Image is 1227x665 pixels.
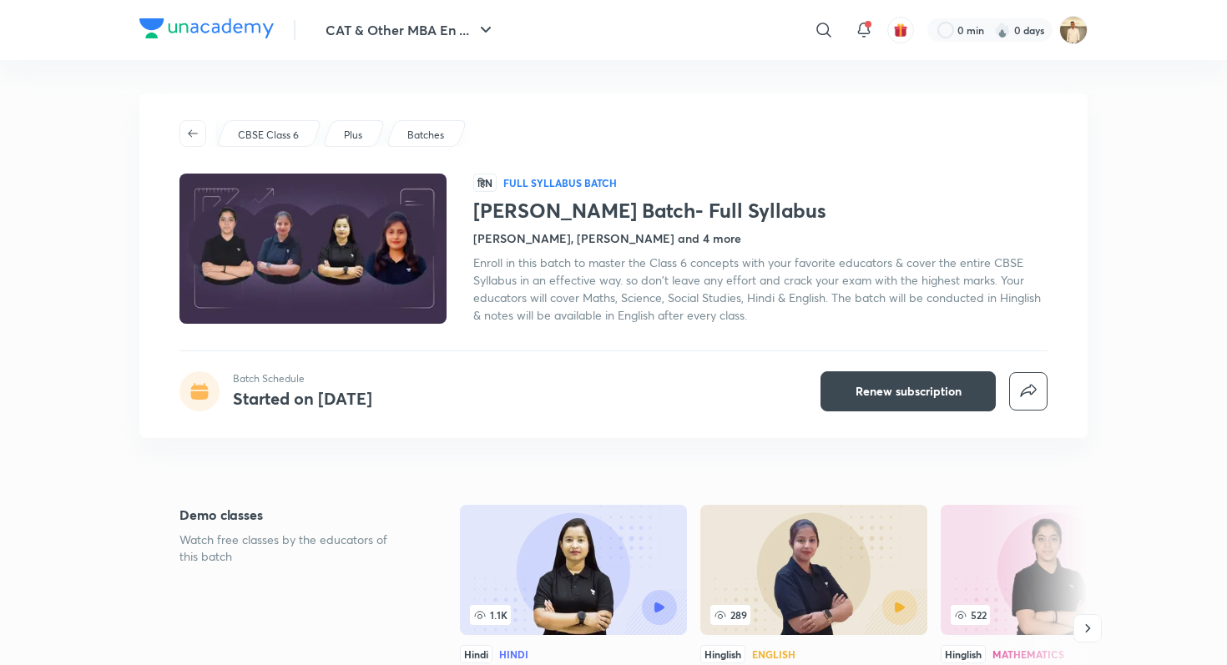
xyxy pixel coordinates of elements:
div: English [752,649,795,659]
h4: Started on [DATE] [233,387,372,410]
div: Hinglish [941,645,986,663]
img: Company Logo [139,18,274,38]
a: Company Logo [139,18,274,43]
a: Batches [405,128,447,143]
p: Plus [344,128,362,143]
div: Hindi [460,645,492,663]
img: avatar [893,23,908,38]
span: हिN [473,174,497,192]
img: Thumbnail [177,172,449,325]
span: 289 [710,605,750,625]
button: Renew subscription [821,371,996,411]
img: streak [994,22,1011,38]
a: Plus [341,128,366,143]
span: 1.1K [470,605,511,625]
p: CBSE Class 6 [238,128,299,143]
button: avatar [887,17,914,43]
h4: [PERSON_NAME], [PERSON_NAME] and 4 more [473,229,741,247]
div: Hinglish [700,645,745,663]
button: CAT & Other MBA En ... [316,13,506,47]
span: 522 [951,605,990,625]
p: Full Syllabus Batch [503,176,617,189]
p: Batch Schedule [233,371,372,386]
a: CBSE Class 6 [235,128,302,143]
span: Renew subscription [856,383,962,400]
span: Enroll in this batch to master the Class 6 concepts with your favorite educators & cover the enti... [473,254,1041,323]
div: Hindi [499,649,528,659]
h1: [PERSON_NAME] Batch- Full Syllabus [473,199,1048,223]
h5: Demo classes [179,505,406,525]
p: Watch free classes by the educators of this batch [179,531,406,565]
p: Batches [407,128,444,143]
img: Chandrakant Deshmukh [1059,16,1088,44]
